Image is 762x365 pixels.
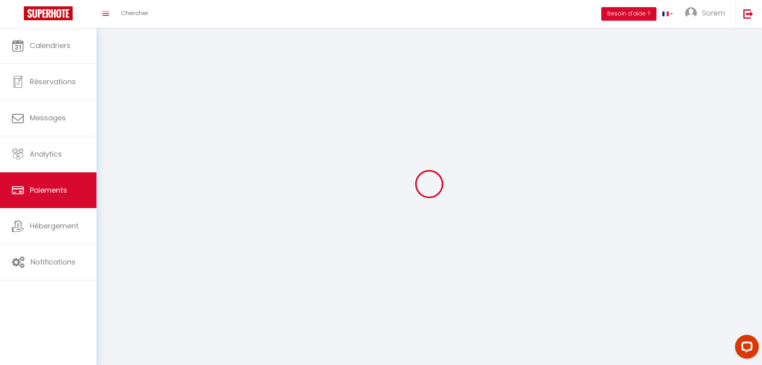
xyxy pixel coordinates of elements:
[702,8,725,18] span: Sorem
[685,7,697,19] img: ...
[121,9,148,17] span: Chercher
[729,332,762,365] iframe: LiveChat chat widget
[30,185,67,195] span: Paiements
[30,113,66,123] span: Messages
[601,7,656,21] button: Besoin d'aide ?
[743,9,753,19] img: logout
[24,6,73,20] img: Super Booking
[30,77,76,87] span: Réservations
[31,257,75,267] span: Notifications
[30,149,62,159] span: Analytics
[30,41,71,50] span: Calendriers
[30,221,79,231] span: Hébergement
